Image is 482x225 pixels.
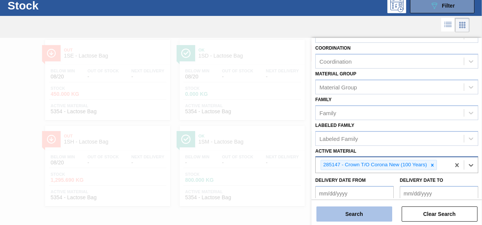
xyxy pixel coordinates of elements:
div: 285147 - Crown T/O Corona New (100 Years) [321,160,428,170]
label: Coordination [315,45,351,51]
label: Active Material [315,148,356,154]
label: Delivery Date to [400,178,443,183]
label: Material Group [315,71,356,77]
div: Family [319,109,336,116]
a: ÍconeOk1SD - Lactose BagBelow Min08/20Out Of Stock-Next Delivery-Stock0.000 KGActive Material5354... [174,34,308,120]
div: List Vision [441,18,455,32]
div: Coordination [319,58,352,65]
label: Labeled Family [315,123,354,128]
div: Card Vision [455,18,469,32]
span: Filter [442,3,455,9]
label: Family [315,97,332,102]
label: Delivery Date from [315,178,366,183]
a: ÍconeOut1SE - Lactose BagBelow Min08/20Out Of Stock-Next Delivery-Stock450.000 KGActive Material5... [39,34,174,120]
input: mm/dd/yyyy [315,186,394,201]
h1: Stock [8,1,112,10]
div: Material Group [319,84,357,90]
div: Labeled Family [319,135,358,142]
input: mm/dd/yyyy [400,186,478,201]
a: ÍconeOut1SJ - Lactose BagBelow Min08/20Out Of Stock-Next Delivery08/20Stock1,000.000 KGActive Mat... [308,34,443,120]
